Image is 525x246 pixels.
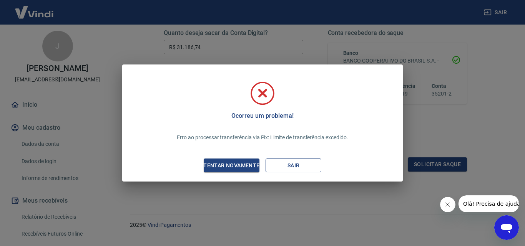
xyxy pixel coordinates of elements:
iframe: Botão para abrir a janela de mensagens [494,215,519,240]
span: Olá! Precisa de ajuda? [5,5,65,12]
button: Sair [266,158,321,173]
iframe: Mensagem da empresa [459,195,519,212]
button: Tentar novamente [204,158,259,173]
iframe: Fechar mensagem [440,197,455,212]
p: Erro ao processar transferência via Pix: Limite de transferência excedido. [177,134,348,142]
div: Tentar novamente [194,161,269,170]
h5: Ocorreu um problema! [231,112,293,120]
